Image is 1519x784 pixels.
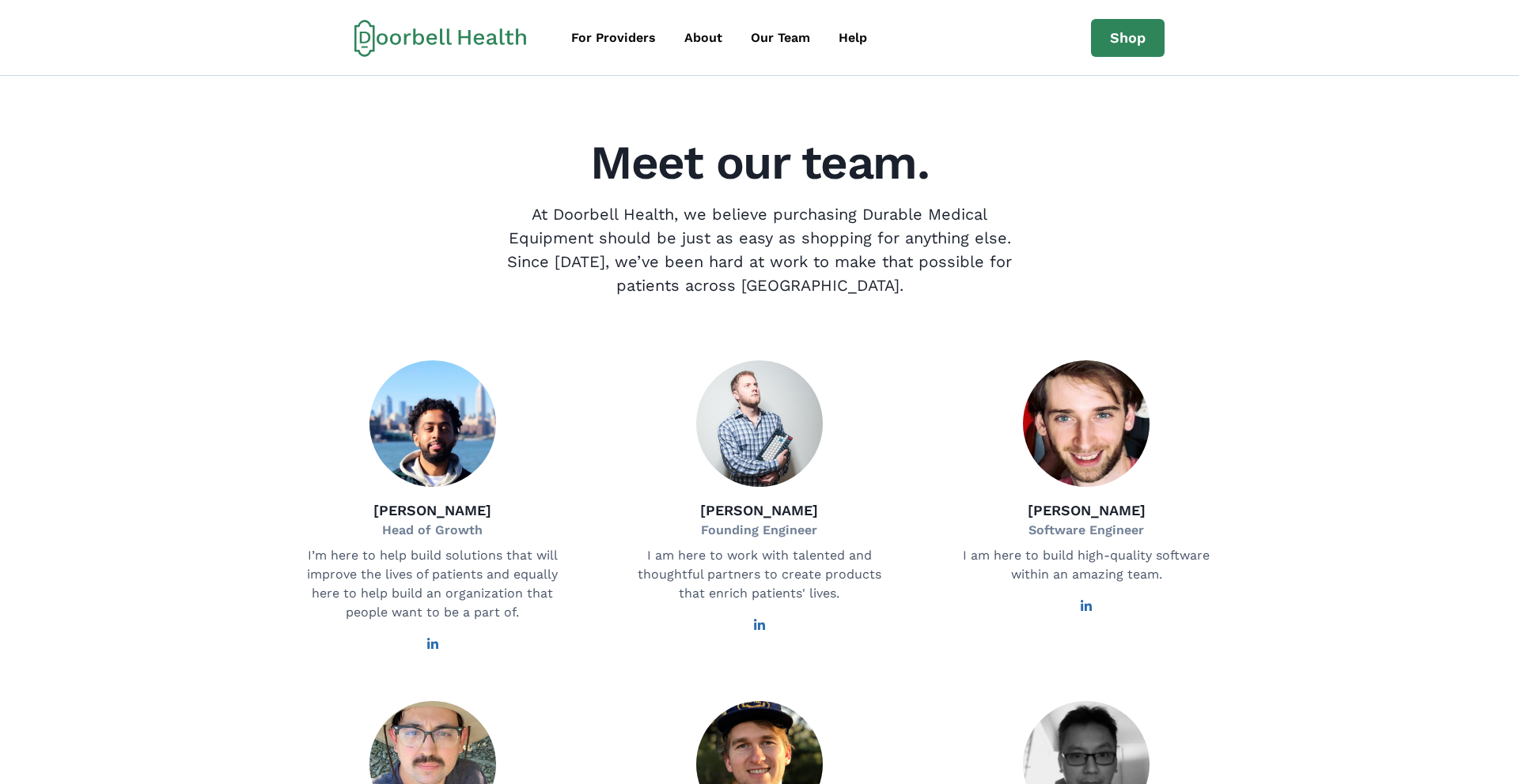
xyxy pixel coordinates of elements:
img: Agustín Brandoni [1023,360,1150,487]
img: Fadhi Ali [369,360,496,487]
p: I am here to build high-quality software within an amazing team. [960,546,1213,584]
div: For Providers [571,28,656,47]
p: At Doorbell Health, we believe purchasing Durable Medical Equipment should be just as easy as sho... [494,202,1025,297]
div: About [684,28,722,47]
p: Founding Engineer [700,521,818,540]
a: Shop [1091,19,1165,57]
a: For Providers [559,22,669,54]
img: Drew Baumann [696,360,823,487]
div: Help [839,28,867,47]
p: I am here to work with talented and thoughtful partners to create products that enrich patients' ... [633,546,886,603]
a: Help [826,22,880,54]
h2: Meet our team. [278,139,1241,187]
p: Head of Growth [373,521,491,540]
p: [PERSON_NAME] [1028,499,1146,521]
p: [PERSON_NAME] [373,499,491,521]
a: Our Team [738,22,823,54]
a: About [672,22,735,54]
p: I’m here to help build solutions that will improve the lives of patients and equally here to help... [306,546,559,622]
p: Software Engineer [1028,521,1146,540]
p: [PERSON_NAME] [700,499,818,521]
div: Our Team [751,28,810,47]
